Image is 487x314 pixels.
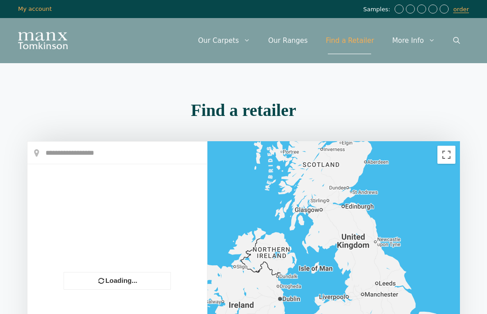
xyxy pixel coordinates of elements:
a: More Info [383,27,444,54]
img: Manx Tomkinson [18,32,68,49]
div: Loading... [64,272,171,290]
a: Open Search Bar [444,27,469,54]
button: Toggle fullscreen view [437,146,455,164]
a: Find a Retailer [317,27,383,54]
a: order [453,6,469,13]
a: Our Ranges [259,27,317,54]
a: My account [18,5,52,12]
nav: Primary [189,27,469,54]
a: Our Carpets [189,27,259,54]
h2: Find a retailer [5,102,482,119]
span: Samples: [363,6,392,14]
